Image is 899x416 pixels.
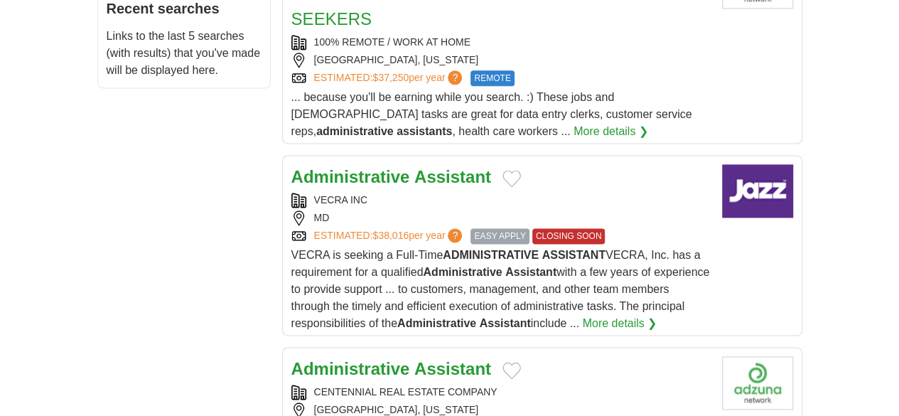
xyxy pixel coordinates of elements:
[291,193,711,208] div: VECRA INC
[414,167,491,186] strong: Assistant
[722,356,793,410] img: Company logo
[542,249,605,261] strong: ASSISTANT
[470,70,514,86] span: REMOTE
[291,210,711,225] div: MD
[505,266,556,278] strong: Assistant
[502,170,521,187] button: Add to favorite jobs
[291,167,491,186] a: Administrative Assistant
[291,91,692,137] span: ... because you'll be earning while you search. :) These jobs and [DEMOGRAPHIC_DATA] tasks are gr...
[291,359,410,378] strong: Administrative
[372,230,409,241] span: $38,016
[291,249,710,329] span: VECRA is seeking a Full-Time VECRA, Inc. has a requirement for a qualified with a few years of ex...
[314,228,465,244] a: ESTIMATED:$38,016per year?
[502,362,521,379] button: Add to favorite jobs
[291,385,711,400] div: CENTENNIAL REAL ESTATE COMPANY
[397,125,452,137] strong: assistants
[291,53,711,68] div: [GEOGRAPHIC_DATA], [US_STATE]
[574,123,648,140] a: More details ❯
[291,35,711,50] div: 100% REMOTE / WORK AT HOME
[448,228,462,242] span: ?
[291,167,410,186] strong: Administrative
[470,228,529,244] span: EASY APPLY
[582,315,657,332] a: More details ❯
[372,72,409,83] span: $37,250
[480,317,531,329] strong: Assistant
[532,228,605,244] span: CLOSING SOON
[291,359,491,378] a: Administrative Assistant
[397,317,476,329] strong: Administrative
[107,28,262,79] p: Links to the last 5 searches (with results) that you've made will be displayed here.
[314,70,465,86] a: ESTIMATED:$37,250per year?
[414,359,491,378] strong: Assistant
[423,266,502,278] strong: Administrative
[448,70,462,85] span: ?
[722,164,793,218] img: Company logo
[443,249,539,261] strong: ADMINISTRATIVE
[316,125,393,137] strong: administrative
